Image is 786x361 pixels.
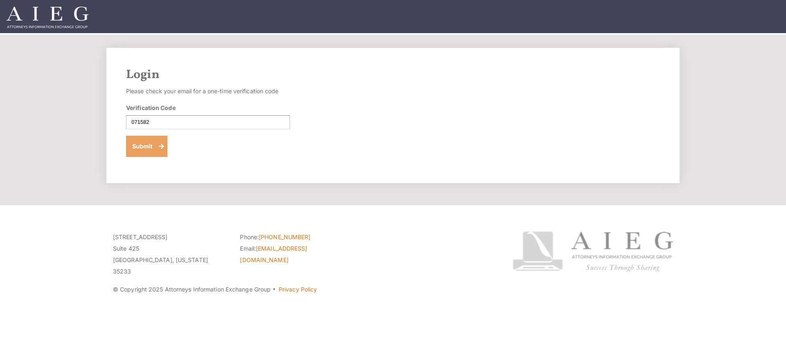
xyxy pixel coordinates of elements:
[113,231,228,277] p: [STREET_ADDRESS] Suite 425 [GEOGRAPHIC_DATA], [US_STATE] 35233
[240,231,355,243] li: Phone:
[272,289,276,293] span: ·
[126,85,290,97] p: Please check your email for a one-time verification code
[240,243,355,266] li: Email:
[126,136,167,157] button: Submit
[126,103,176,112] label: Verification Code
[240,245,307,263] a: [EMAIL_ADDRESS][DOMAIN_NAME]
[513,231,673,272] img: Attorneys Information Exchange Group logo
[126,67,660,82] h2: Login
[113,284,482,295] p: © Copyright 2025 Attorneys Information Exchange Group
[7,7,88,28] img: Attorneys Information Exchange Group
[279,286,317,293] a: Privacy Policy
[259,233,310,240] a: [PHONE_NUMBER]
